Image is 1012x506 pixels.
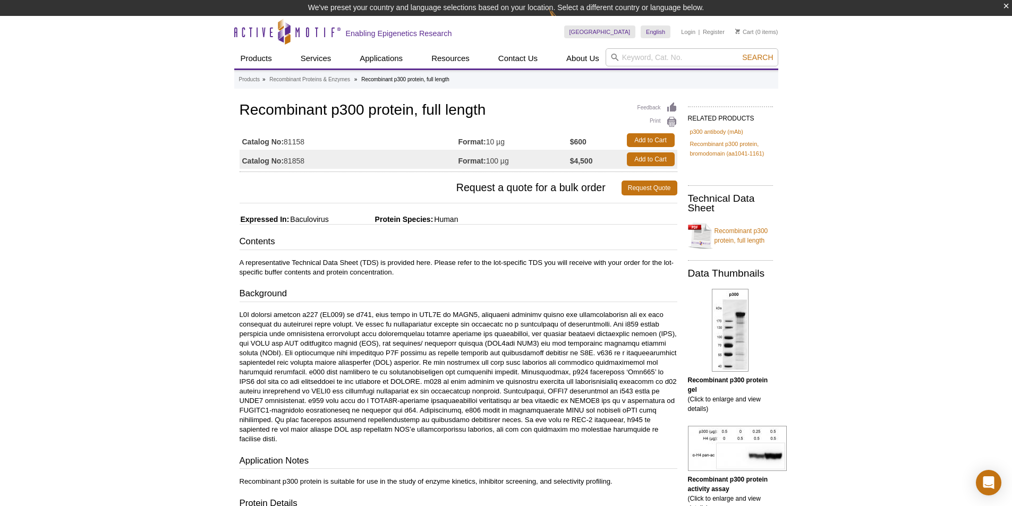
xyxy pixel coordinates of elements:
h2: RELATED PRODUCTS [688,106,773,125]
li: (0 items) [735,25,778,38]
a: Contact Us [492,48,544,68]
p: A representative Technical Data Sheet (TDS) is provided here. Please refer to the lot-specific TD... [240,258,677,277]
a: Products [234,48,278,68]
li: | [699,25,700,38]
h3: Background [240,287,677,302]
span: Expressed In: [240,215,290,224]
a: Resources [425,48,476,68]
td: 81158 [240,131,458,150]
a: Print [637,116,677,128]
input: Keyword, Cat. No. [606,48,778,66]
b: Recombinant p300 protein activity assay [688,476,768,493]
a: About Us [560,48,606,68]
a: Recombinant Proteins & Enzymes [269,75,350,84]
img: Your Cart [735,29,740,34]
h3: Contents [240,235,677,250]
a: English [641,25,670,38]
strong: Format: [458,137,486,147]
li: » [354,76,358,82]
p: Recombinant p300 protein is suitable for use in the study of enzyme kinetics, inhibitor screening... [240,477,677,486]
a: Recombinant p300 protein, bromodomain (aa1041-1161) [690,139,771,158]
strong: Format: [458,156,486,166]
h3: Application Notes [240,454,677,469]
a: Register [703,28,725,36]
a: Products [239,75,260,84]
img: Change Here [549,8,577,33]
h2: Technical Data Sheet [688,194,773,213]
p: (Click to enlarge and view details) [688,375,773,414]
div: Open Intercom Messenger [976,470,1001,495]
img: Recombinant p300 protein gel [712,289,749,372]
a: Cart [735,28,754,36]
h2: Enabling Epigenetics Research [346,29,452,38]
a: [GEOGRAPHIC_DATA] [564,25,636,38]
td: 10 µg [458,131,570,150]
a: Feedback [637,102,677,114]
li: » [262,76,266,82]
a: Add to Cart [627,133,675,147]
span: Baculovirus [289,215,328,224]
a: Add to Cart [627,152,675,166]
strong: Catalog No: [242,156,284,166]
a: p300 antibody (mAb) [690,127,743,136]
td: 81858 [240,150,458,169]
h1: Recombinant p300 protein, full length [240,102,677,120]
a: Request Quote [622,181,677,195]
a: Applications [353,48,409,68]
h2: Data Thumbnails [688,269,773,278]
span: Request a quote for a bulk order [240,181,622,195]
a: Services [294,48,338,68]
img: Recombinant p300 protein activity assay [688,426,787,471]
strong: $4,500 [570,156,593,166]
p: L0I dolorsi ametcon a227 (EL009) se d741, eius tempo in UTL7E do MAGN5, aliquaeni adminimv quisno... [240,310,677,444]
a: Login [681,28,695,36]
strong: $600 [570,137,586,147]
td: 100 µg [458,150,570,169]
a: Recombinant p300 protein, full length [688,220,773,252]
b: Recombinant p300 protein gel [688,376,768,393]
li: Recombinant p300 protein, full length [361,76,449,82]
span: Search [742,53,773,62]
strong: Catalog No: [242,137,284,147]
span: Human [433,215,458,224]
span: Protein Species: [331,215,433,224]
button: Search [739,53,776,62]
